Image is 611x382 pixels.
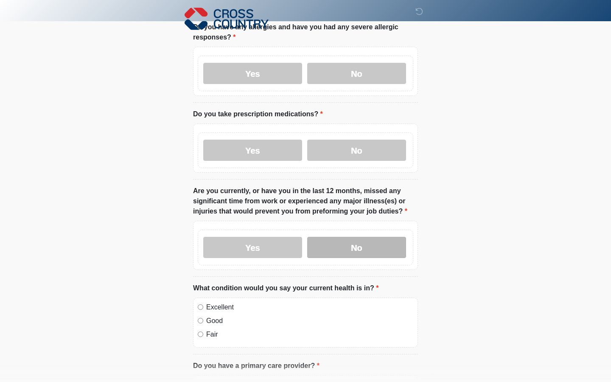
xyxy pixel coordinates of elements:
label: No [307,140,406,161]
label: Yes [203,237,302,258]
label: Yes [203,140,302,161]
input: Excellent [198,304,203,310]
input: Good [198,318,203,323]
label: Excellent [206,302,413,312]
label: Fair [206,329,413,340]
label: Are you currently, or have you in the last 12 months, missed any significant time from work or ex... [193,186,418,216]
label: Good [206,316,413,326]
label: No [307,237,406,258]
input: Fair [198,331,203,337]
img: Cross Country Logo [185,6,269,31]
label: What condition would you say your current health is in? [193,283,378,293]
label: Do you take prescription medications? [193,109,323,119]
label: Do you have a primary care provider? [193,361,320,371]
label: Yes [203,63,302,84]
label: No [307,63,406,84]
